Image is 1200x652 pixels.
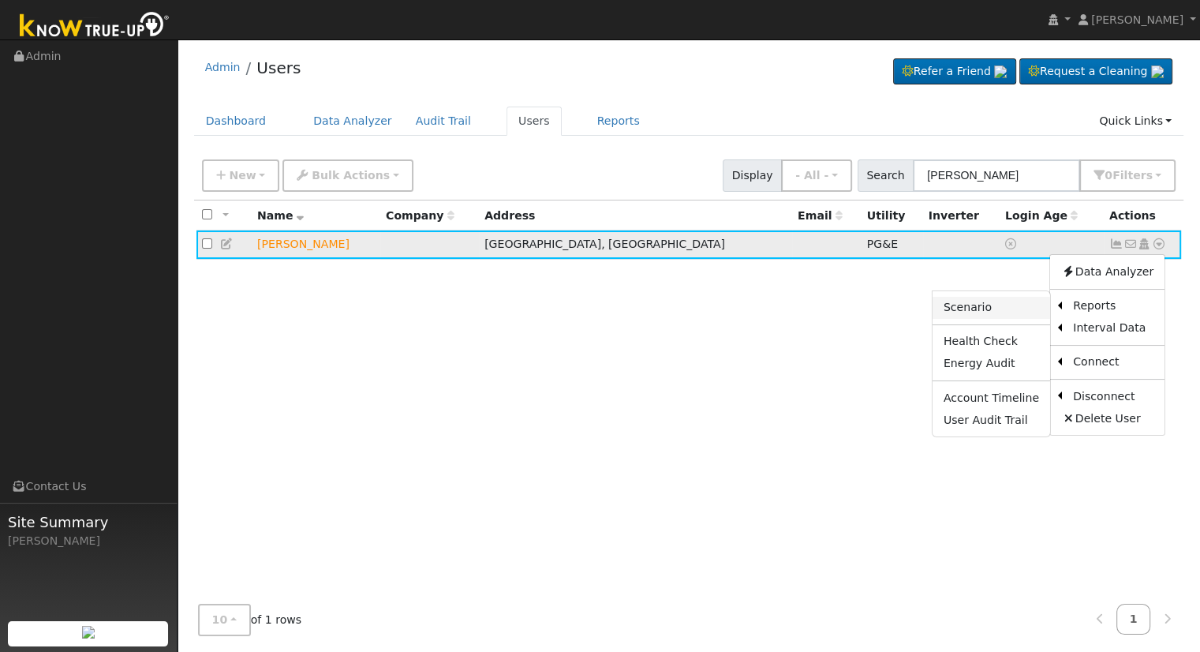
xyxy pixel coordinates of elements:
a: Quick Links [1087,107,1183,136]
div: Address [484,208,787,224]
div: Actions [1109,208,1176,224]
span: Search [858,159,914,192]
div: Utility [867,208,918,224]
span: Bulk Actions [312,169,390,182]
button: - All - [781,159,852,192]
a: Edit User [220,238,234,250]
a: Data Analyzer [1050,260,1164,283]
a: Dashboard [194,107,279,136]
a: Interval Data [1062,317,1164,339]
button: New [202,159,280,192]
a: Login As [1137,238,1151,250]
img: retrieve [1151,66,1164,78]
a: No login access [1005,238,1019,250]
td: Lead [252,230,380,260]
button: Bulk Actions [282,159,413,192]
span: PG&E [867,238,898,250]
span: Name [257,209,304,222]
button: 0Filters [1079,159,1176,192]
a: Data Analyzer [301,107,404,136]
a: Reports [1062,295,1164,317]
input: Search [913,159,1080,192]
a: Delete User [1050,407,1164,429]
a: Other actions [1152,236,1166,253]
a: User Audit Trail [933,409,1050,431]
button: 10 [198,604,251,636]
img: retrieve [994,66,1007,78]
a: Energy Audit Report [933,353,1050,375]
a: Refer a Friend [893,58,1016,85]
a: Account Timeline Report [933,387,1050,409]
span: Display [723,159,782,192]
span: 10 [212,613,228,626]
span: Filter [1112,169,1153,182]
a: Admin [205,61,241,73]
img: Know True-Up [12,9,178,44]
a: Scenario Report [933,297,1050,319]
span: of 1 rows [198,604,302,636]
a: 1 [1116,604,1151,635]
span: s [1146,169,1152,182]
td: [GEOGRAPHIC_DATA], [GEOGRAPHIC_DATA] [479,230,792,260]
a: Health Check Report [933,331,1050,353]
a: Disconnect [1062,385,1164,407]
a: Request a Cleaning [1019,58,1172,85]
span: Site Summary [8,511,169,533]
a: Users [256,58,301,77]
span: Email [798,209,842,222]
a: Show Graph [1109,238,1123,250]
span: New [229,169,256,182]
img: retrieve [82,626,95,639]
a: Connect [1062,351,1164,373]
a: Reports [585,107,652,136]
span: Company name [386,209,454,222]
i: No email address [1123,238,1138,249]
div: Inverter [929,208,994,224]
span: [PERSON_NAME] [1091,13,1183,26]
span: Days since last login [1005,209,1078,222]
a: Users [507,107,562,136]
div: [PERSON_NAME] [8,533,169,549]
a: Audit Trail [404,107,483,136]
